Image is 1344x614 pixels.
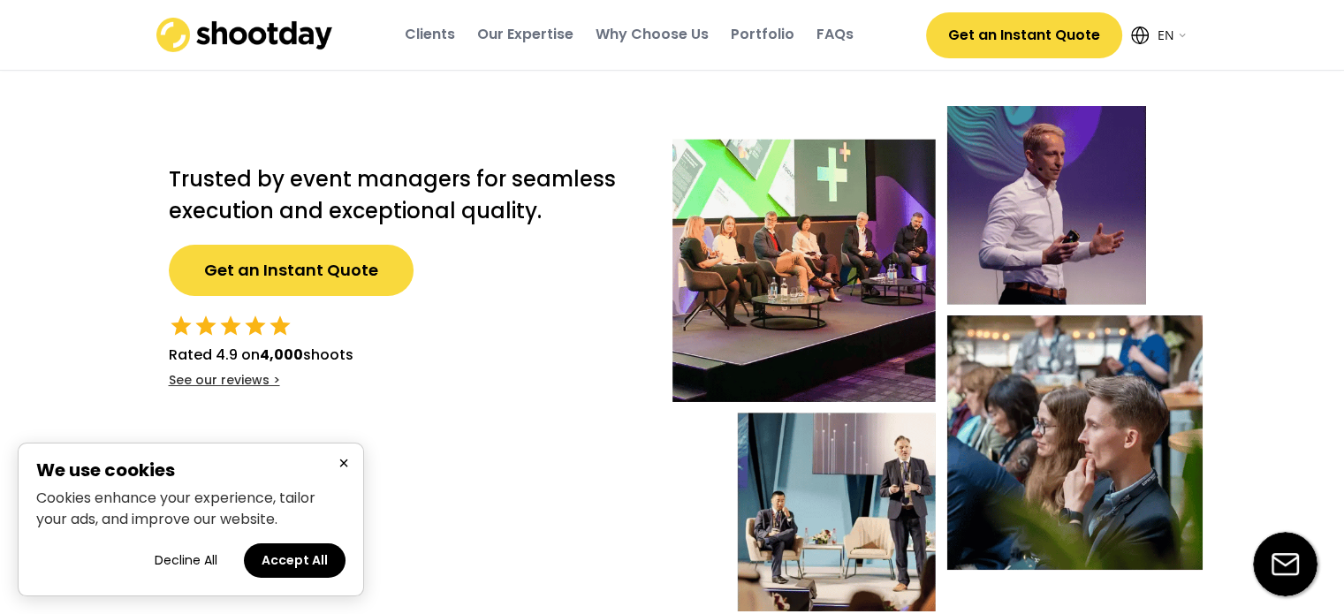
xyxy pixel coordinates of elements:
[169,245,414,296] button: Get an Instant Quote
[477,25,573,44] div: Our Expertise
[672,106,1203,611] img: Event-hero-intl%402x.webp
[137,543,235,578] button: Decline all cookies
[731,25,794,44] div: Portfolio
[260,345,303,365] strong: 4,000
[243,314,268,338] button: star
[333,452,354,474] button: Close cookie banner
[169,372,280,390] div: See our reviews >
[1131,27,1149,44] img: Icon%20feather-globe%20%281%29.svg
[1253,532,1317,596] img: email-icon%20%281%29.svg
[169,163,637,227] h2: Trusted by event managers for seamless execution and exceptional quality.
[596,25,709,44] div: Why Choose Us
[156,18,333,52] img: shootday_logo.png
[36,461,345,479] h2: We use cookies
[268,314,292,338] button: star
[218,314,243,338] button: star
[169,314,194,338] button: star
[926,12,1122,58] button: Get an Instant Quote
[244,543,345,578] button: Accept all cookies
[405,25,455,44] div: Clients
[816,25,854,44] div: FAQs
[36,488,345,530] p: Cookies enhance your experience, tailor your ads, and improve our website.
[169,345,353,366] div: Rated 4.9 on shoots
[194,314,218,338] button: star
